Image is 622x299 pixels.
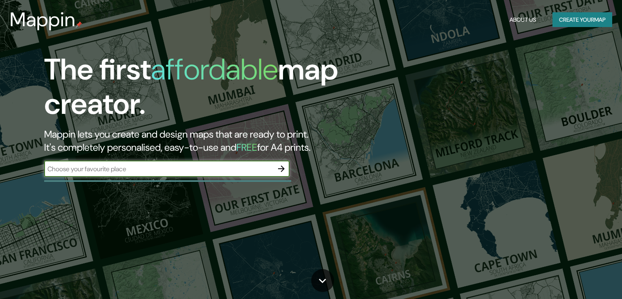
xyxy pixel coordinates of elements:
button: About Us [506,12,539,27]
img: mappin-pin [76,21,82,28]
button: Create yourmap [552,12,612,27]
h1: The first map creator. [44,52,355,128]
h5: FREE [236,141,257,154]
input: Choose your favourite place [44,164,273,174]
h3: Mappin [10,8,76,31]
h2: Mappin lets you create and design maps that are ready to print. It's completely personalised, eas... [44,128,355,154]
h1: affordable [151,50,278,88]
